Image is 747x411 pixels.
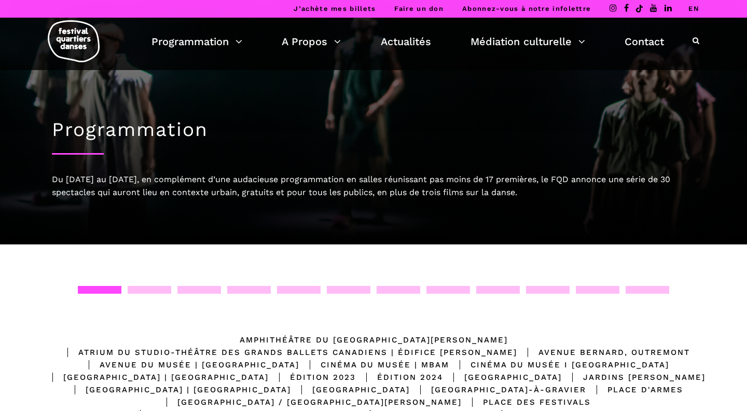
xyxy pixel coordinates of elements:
a: Faire un don [394,5,444,12]
div: Cinéma du Musée | MBAM [299,359,449,371]
a: Actualités [381,33,431,50]
a: Programmation [151,33,242,50]
a: A Propos [282,33,341,50]
div: Amphithéâtre du [GEOGRAPHIC_DATA][PERSON_NAME] [240,334,508,346]
div: [GEOGRAPHIC_DATA] | [GEOGRAPHIC_DATA] [64,383,291,396]
div: [GEOGRAPHIC_DATA] | [GEOGRAPHIC_DATA] [42,371,269,383]
div: Avenue Bernard, Outremont [517,346,690,359]
div: Atrium du Studio-Théâtre des Grands Ballets Canadiens | Édifice [PERSON_NAME] [57,346,517,359]
img: logo-fqd-med [48,20,100,62]
a: Abonnez-vous à notre infolettre [462,5,591,12]
div: Jardins [PERSON_NAME] [562,371,706,383]
a: J’achète mes billets [294,5,376,12]
h1: Programmation [52,118,695,141]
div: [GEOGRAPHIC_DATA]-à-Gravier [410,383,586,396]
a: Contact [625,33,664,50]
div: Place d'Armes [586,383,683,396]
div: Du [DATE] au [DATE], en complément d’une audacieuse programmation en salles réunissant pas moins ... [52,173,695,199]
div: Avenue du Musée | [GEOGRAPHIC_DATA] [78,359,299,371]
a: EN [688,5,699,12]
div: [GEOGRAPHIC_DATA] [443,371,562,383]
a: Médiation culturelle [471,33,585,50]
div: Place des Festivals [462,396,591,408]
div: Édition 2023 [269,371,356,383]
div: Édition 2024 [356,371,443,383]
div: [GEOGRAPHIC_DATA] / [GEOGRAPHIC_DATA][PERSON_NAME] [156,396,462,408]
div: Cinéma du Musée I [GEOGRAPHIC_DATA] [449,359,669,371]
div: [GEOGRAPHIC_DATA] [291,383,410,396]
